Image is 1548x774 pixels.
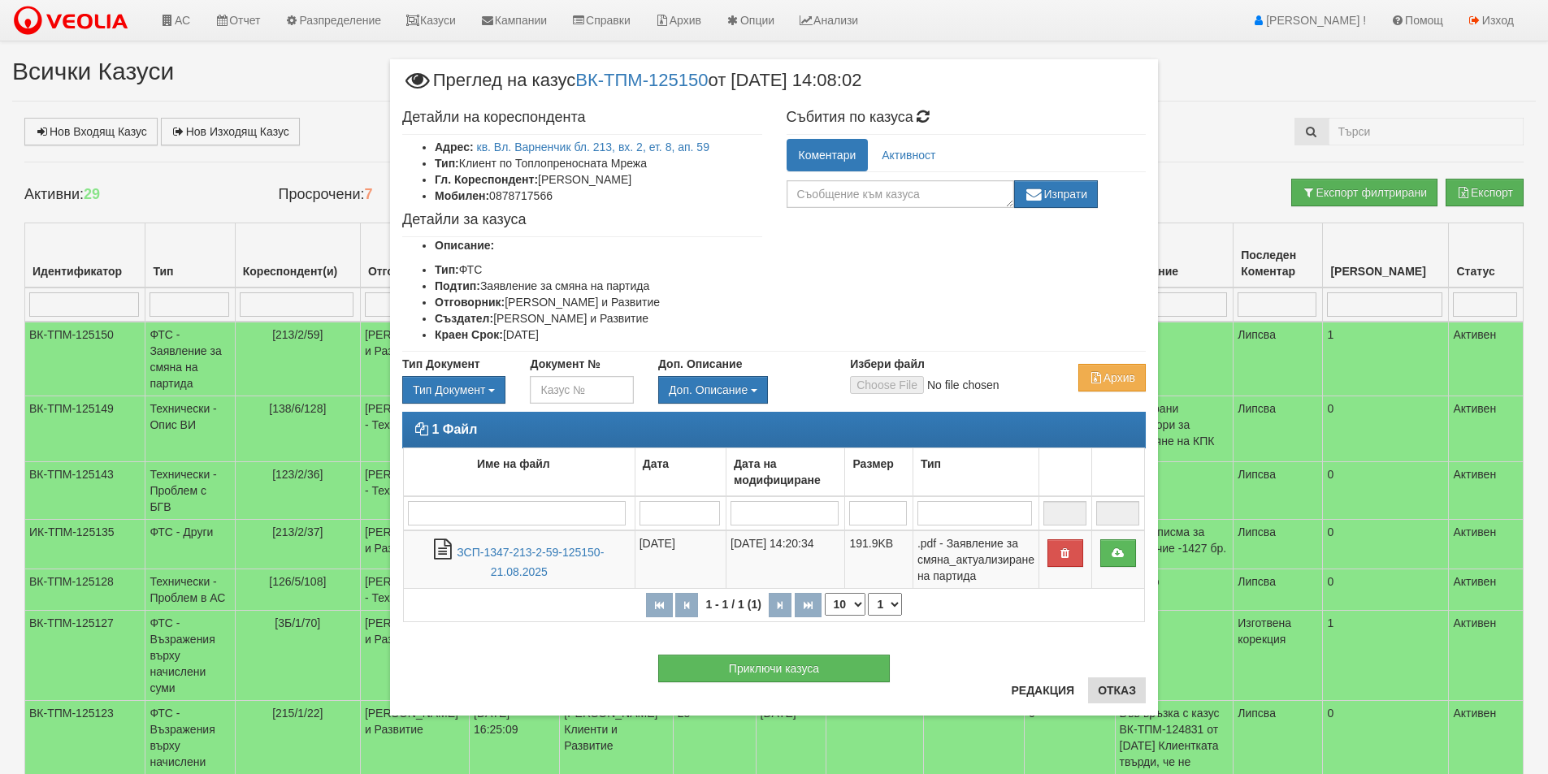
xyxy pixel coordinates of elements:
select: Страница номер [868,593,902,616]
td: : No sort applied, activate to apply an ascending sort [1091,448,1144,496]
button: Редакция [1001,677,1084,703]
button: Отказ [1088,677,1146,703]
strong: 1 Файл [431,422,477,436]
li: ФТС [435,262,762,278]
td: [DATE] 14:20:34 [726,530,845,589]
select: Брой редове на страница [825,593,865,616]
b: Описание: [435,239,494,252]
b: Тип: [435,263,459,276]
li: Заявление за смяна на партида [435,278,762,294]
h4: Събития по казуса [787,110,1147,126]
input: Казус № [530,376,633,404]
td: Размер: No sort applied, activate to apply an ascending sort [845,448,913,496]
a: кв. Вл. Варненчик бл. 213, вх. 2, ет. 8, ап. 59 [477,141,709,154]
button: Предишна страница [675,593,698,617]
label: Доп. Описание [658,356,742,372]
li: [PERSON_NAME] и Развитие [435,310,762,326]
li: Клиент по Топлопреносната Мрежа [435,155,762,171]
div: Двоен клик, за изчистване на избраната стойност. [658,376,826,404]
button: Приключи казуса [658,655,890,682]
a: Активност [869,139,947,171]
b: Краен Срок: [435,328,503,341]
button: Доп. Описание [658,376,768,404]
label: Документ № [530,356,600,372]
b: Име на файл [477,457,550,470]
div: Двоен клик, за изчистване на избраната стойност. [402,376,505,404]
b: Размер [852,457,893,470]
td: [DATE] [635,530,726,589]
td: 191.9KB [845,530,913,589]
label: Тип Документ [402,356,480,372]
button: Изпрати [1014,180,1099,208]
b: Подтип: [435,279,480,292]
b: Отговорник: [435,296,505,309]
td: Дата на модифициране: No sort applied, activate to apply an ascending sort [726,448,845,496]
span: 1 - 1 / 1 (1) [701,598,765,611]
a: ЗСП-1347-213-2-59-125150-21.08.2025 [457,546,604,579]
span: Доп. Описание [669,383,748,396]
span: Тип Документ [413,383,485,396]
b: Адрес: [435,141,474,154]
li: [DATE] [435,326,762,343]
td: Име на файл: No sort applied, activate to apply an ascending sort [404,448,635,496]
li: [PERSON_NAME] и Развитие [435,294,762,310]
button: Тип Документ [402,376,505,404]
tr: ЗСП-1347-213-2-59-125150-21.08.2025.pdf - Заявление за смяна_актуализиране на партида [404,530,1145,589]
td: : No sort applied, activate to apply an ascending sort [1039,448,1091,496]
li: [PERSON_NAME] [435,171,762,188]
b: Тип: [435,157,459,170]
b: Мобилен: [435,189,489,202]
b: Създател: [435,312,493,325]
a: Коментари [787,139,869,171]
button: Първа страница [646,593,673,617]
b: Дата на модифициране [734,457,821,486]
b: Гл. Кореспондент: [435,173,538,186]
h4: Детайли за казуса [402,212,762,228]
a: ВК-ТПМ-125150 [575,70,708,90]
button: Архив [1078,364,1146,391]
b: Тип [921,457,941,470]
span: Преглед на казус от [DATE] 14:08:02 [402,71,861,102]
h4: Детайли на кореспондента [402,110,762,126]
td: Тип: No sort applied, activate to apply an ascending sort [913,448,1039,496]
b: Дата [643,457,669,470]
label: Избери файл [850,356,925,372]
button: Последна страница [795,593,822,617]
button: Следваща страница [769,593,791,617]
li: 0878717566 [435,188,762,204]
td: Дата: No sort applied, activate to apply an ascending sort [635,448,726,496]
td: .pdf - Заявление за смяна_актуализиране на партида [913,530,1039,589]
